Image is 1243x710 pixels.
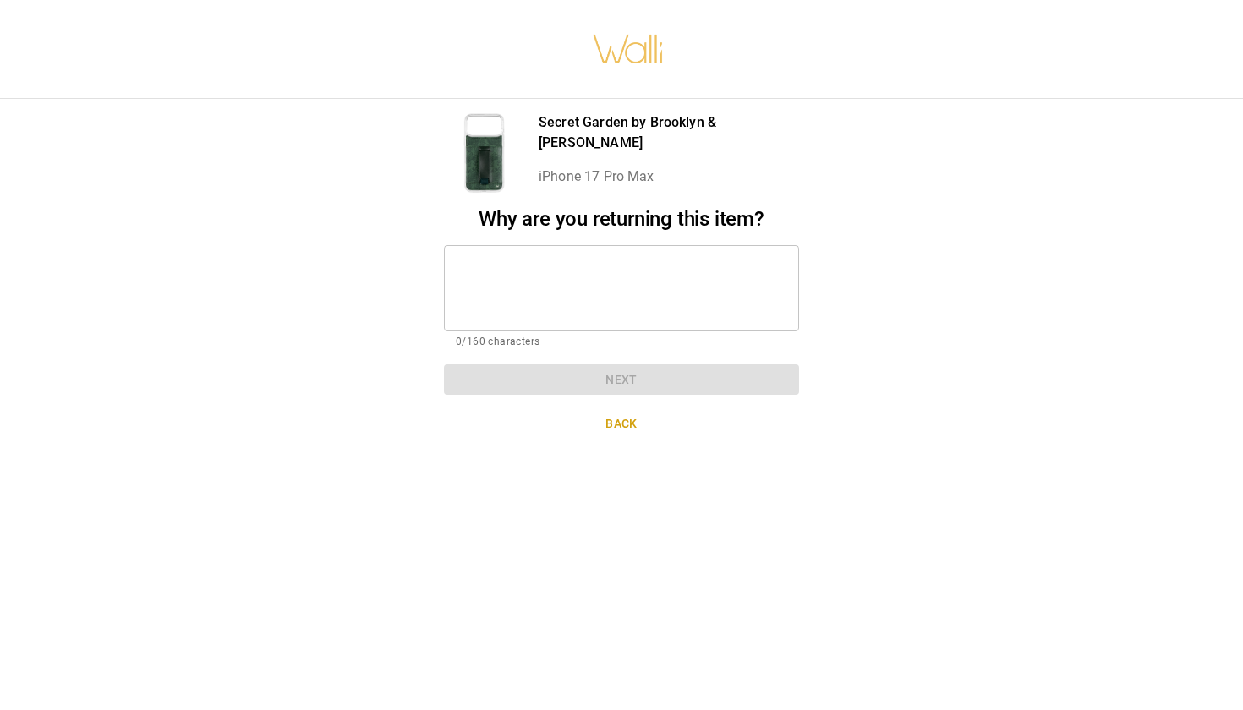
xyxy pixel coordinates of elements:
[592,13,665,85] img: walli-inc.myshopify.com
[444,207,799,232] h2: Why are you returning this item?
[456,334,787,351] p: 0/160 characters
[444,408,799,440] button: Back
[539,112,799,153] p: Secret Garden by Brooklyn & [PERSON_NAME]
[539,167,799,187] p: iPhone 17 Pro Max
